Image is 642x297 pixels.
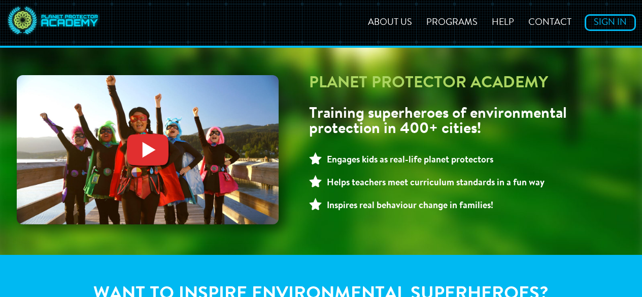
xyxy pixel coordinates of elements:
[327,202,493,211] strong: Inspires real behaviour change in families!
[486,18,520,27] a: Help
[327,179,545,188] strong: Helps teachers meet curriculum standards in a fun way
[420,18,484,27] a: Programs
[309,107,614,137] h2: Training superheroes of environmental protection in 400+ cities!
[327,156,493,165] strong: Engages kids as real-life planet protectors
[7,5,100,36] img: Planet Protector Logo desktop
[309,75,614,96] h1: Planet Protector Academy
[585,14,636,31] a: Sign In
[522,18,578,27] a: Contact
[362,18,418,27] a: About Us
[17,75,279,224] img: Apprentice-Kids-on-Dock-w-play-button.jpg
